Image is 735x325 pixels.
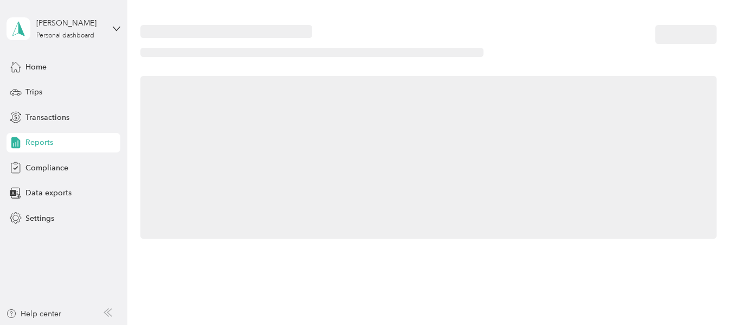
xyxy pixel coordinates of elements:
span: Compliance [25,162,68,174]
span: Transactions [25,112,69,123]
span: Reports [25,137,53,148]
div: Personal dashboard [36,33,94,39]
span: Trips [25,86,42,98]
span: Home [25,61,47,73]
span: Settings [25,213,54,224]
button: Help center [6,308,61,320]
div: [PERSON_NAME] [36,17,104,29]
iframe: Everlance-gr Chat Button Frame [674,264,735,325]
span: Data exports [25,187,72,199]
